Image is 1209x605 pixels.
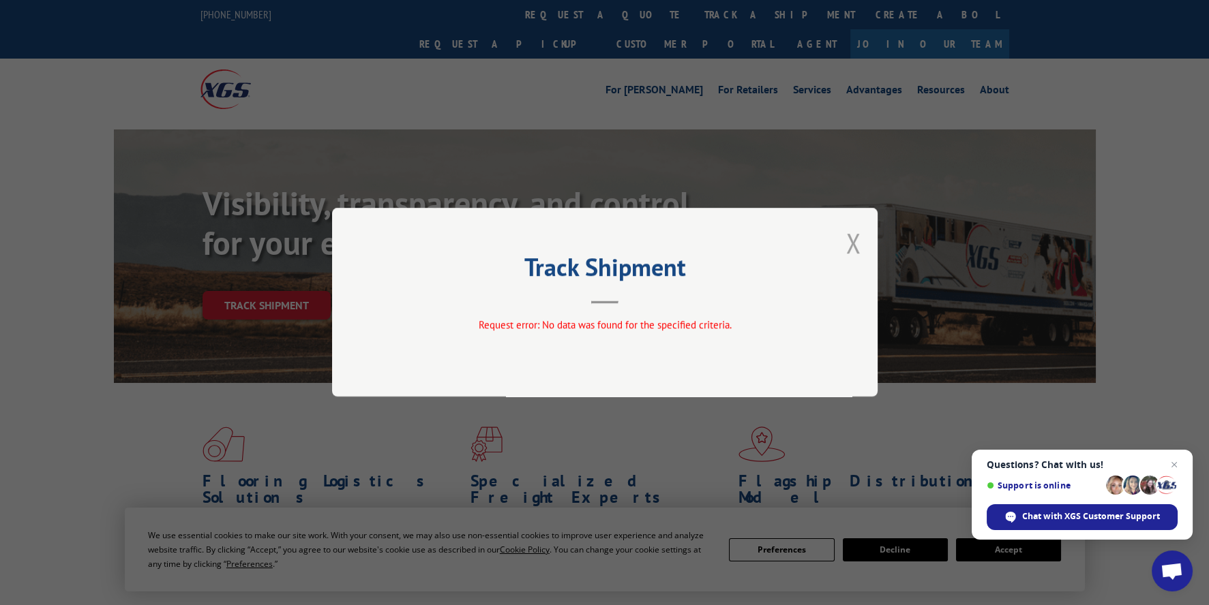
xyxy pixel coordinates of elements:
div: Open chat [1152,550,1193,591]
span: Support is online [987,480,1101,491]
span: Request error: No data was found for the specified criteria. [478,319,731,332]
span: Close chat [1166,456,1182,473]
div: Chat with XGS Customer Support [987,504,1178,530]
span: Questions? Chat with us! [987,459,1178,470]
h2: Track Shipment [400,258,809,283]
span: Chat with XGS Customer Support [1022,510,1160,523]
button: Close modal [846,225,861,261]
